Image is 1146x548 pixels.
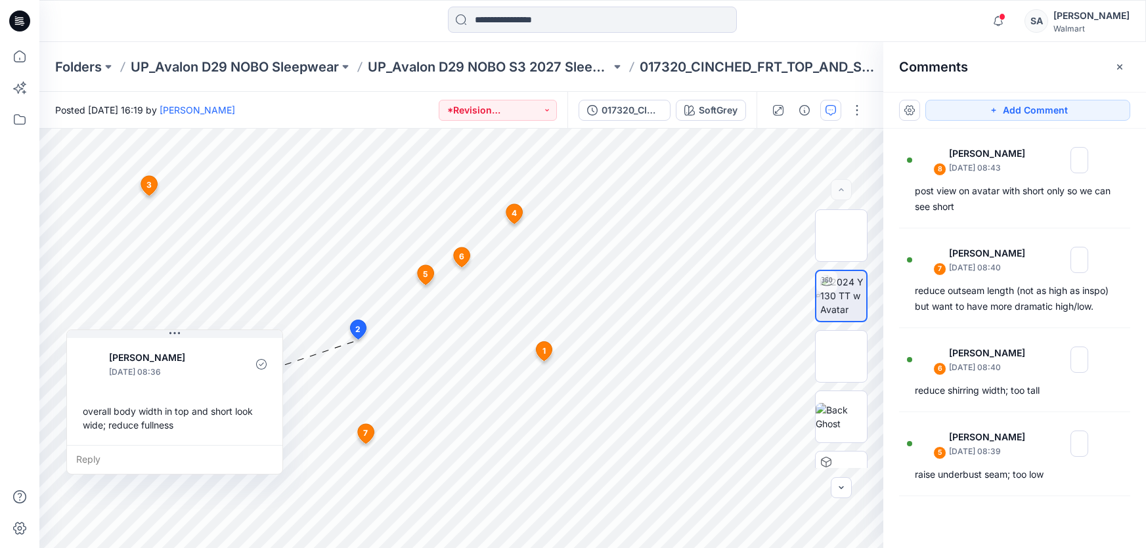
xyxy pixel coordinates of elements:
[949,361,1034,374] p: [DATE] 08:40
[579,100,671,121] button: 017320_CINCHED_FRT_TOP_AND_SHORT_SLEEP_SET
[949,429,1034,445] p: [PERSON_NAME]
[949,146,1034,161] p: [PERSON_NAME]
[640,58,883,76] p: 017320_CINCHED_FRT_TOP_AND_SHORT_SLEEP_SET
[933,446,946,459] div: 5
[602,103,662,117] div: 017320_CINCHED_FRT_TOP_AND_SHORT_SLEEP_SET
[512,207,517,219] span: 4
[933,263,946,276] div: 7
[109,350,216,366] p: [PERSON_NAME]
[915,467,1114,482] div: raise underbust seam; too low
[915,283,1114,314] div: reduce outseam length (not as high as inspo) but want to have more dramatic high/low.
[915,183,1114,215] div: post view on avatar with short only so we can see short
[925,100,1130,121] button: Add Comment
[77,351,104,377] img: Jennifer Yerkes
[368,58,611,76] a: UP_Avalon D29 NOBO S3 2027 Sleepwear
[699,103,738,117] div: SoftGrey
[917,147,944,173] img: Jennifer Yerkes
[899,59,968,75] h2: Comments
[915,383,1114,398] div: reduce shirring width; too tall
[542,345,546,357] span: 1
[917,247,944,273] img: Jennifer Yerkes
[794,100,815,121] button: Details
[363,427,368,439] span: 7
[1053,8,1130,24] div: [PERSON_NAME]
[55,103,235,117] span: Posted [DATE] 16:19 by
[355,324,361,335] span: 2
[131,58,339,76] a: UP_Avalon D29 NOBO Sleepwear
[1053,24,1130,33] div: Walmart
[459,251,464,263] span: 6
[423,268,428,280] span: 5
[676,100,746,121] button: SoftGrey
[77,399,272,437] div: overall body width in top and short look wide; reduce fullness
[949,245,1034,261] p: [PERSON_NAME]
[1025,9,1048,33] div: SA
[146,179,152,191] span: 3
[820,275,866,316] img: 2024 Y 130 TT w Avatar
[160,104,235,116] a: [PERSON_NAME]
[949,161,1034,175] p: [DATE] 08:43
[949,445,1034,458] p: [DATE] 08:39
[109,366,216,379] p: [DATE] 08:36
[917,347,944,373] img: Jennifer Yerkes
[949,261,1034,274] p: [DATE] 08:40
[816,403,867,431] img: Back Ghost
[55,58,102,76] a: Folders
[917,431,944,457] img: Jennifer Yerkes
[933,163,946,176] div: 8
[933,362,946,375] div: 6
[67,445,282,474] div: Reply
[949,345,1034,361] p: [PERSON_NAME]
